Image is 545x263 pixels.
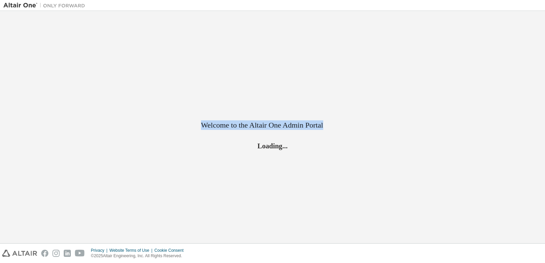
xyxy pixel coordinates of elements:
[75,250,85,257] img: youtube.svg
[41,250,48,257] img: facebook.svg
[201,120,344,130] h2: Welcome to the Altair One Admin Portal
[2,250,37,257] img: altair_logo.svg
[109,248,154,253] div: Website Terms of Use
[52,250,60,257] img: instagram.svg
[64,250,71,257] img: linkedin.svg
[3,2,89,9] img: Altair One
[91,248,109,253] div: Privacy
[91,253,188,259] p: © 2025 Altair Engineering, Inc. All Rights Reserved.
[201,141,344,150] h2: Loading...
[154,248,187,253] div: Cookie Consent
